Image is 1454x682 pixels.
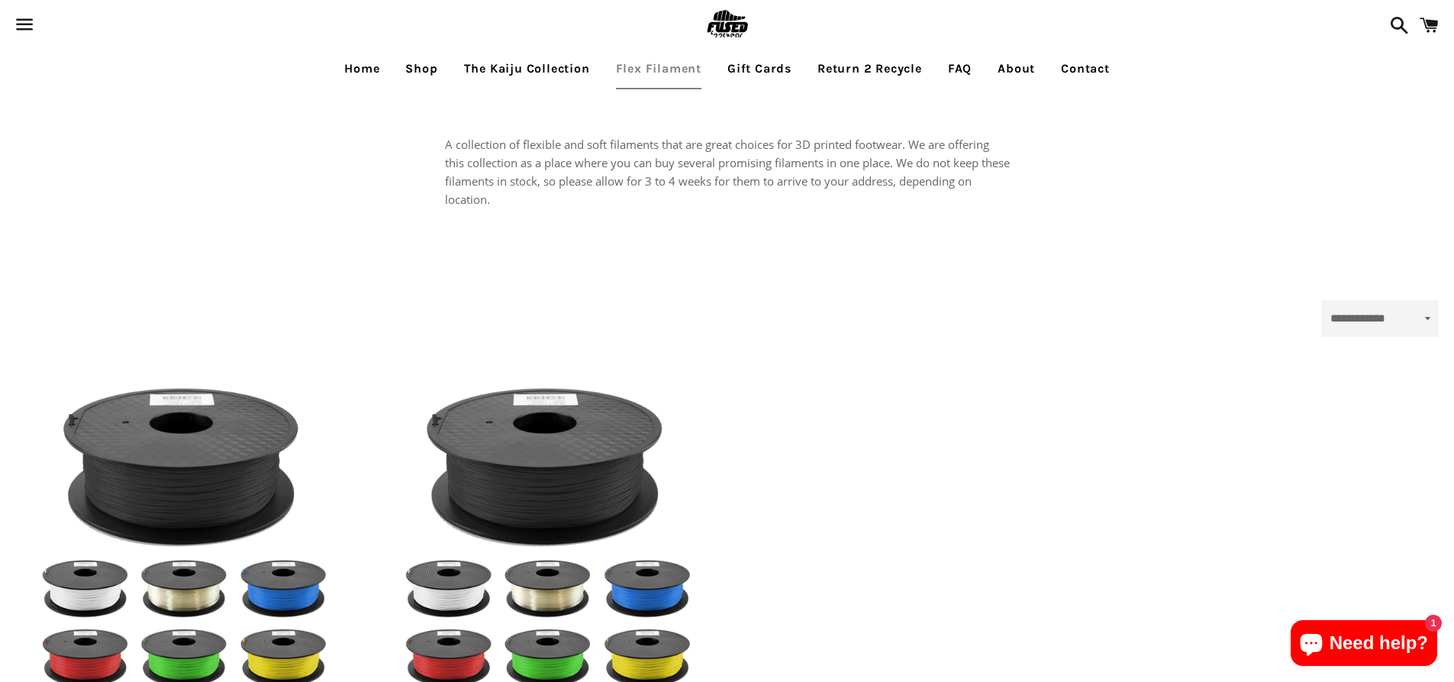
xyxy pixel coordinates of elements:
a: Contact [1049,50,1121,88]
a: Return 2 Recycle [806,50,933,88]
a: FAQ [937,50,983,88]
p: A collection of flexible and soft filaments that are great choices for 3D printed footwear. We ar... [445,135,1010,208]
a: Home [333,50,391,88]
a: Shop [394,50,449,88]
inbox-online-store-chat: Shopify online store chat [1286,620,1442,670]
a: Gift Cards [716,50,803,88]
a: About [986,50,1046,88]
a: The Kaiju Collection [453,50,601,88]
a: Flex Filament [604,50,713,88]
